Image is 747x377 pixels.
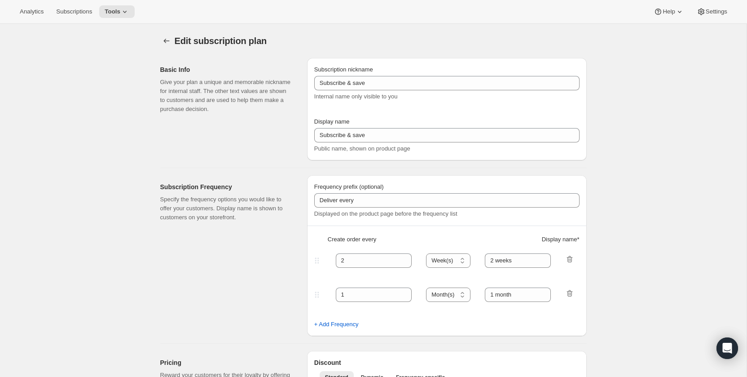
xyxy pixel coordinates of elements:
[691,5,733,18] button: Settings
[648,5,689,18] button: Help
[314,210,457,217] span: Displayed on the product page before the frequency list
[485,253,551,268] input: 1 month
[175,36,267,46] span: Edit subscription plan
[160,195,293,222] p: Specify the frequency options you would like to offer your customers. Display name is shown to cu...
[706,8,727,15] span: Settings
[314,193,580,208] input: Deliver every
[314,145,410,152] span: Public name, shown on product page
[160,65,293,74] h2: Basic Info
[105,8,120,15] span: Tools
[314,358,580,367] h2: Discount
[14,5,49,18] button: Analytics
[485,288,551,302] input: 1 month
[160,78,293,114] p: Give your plan a unique and memorable nickname for internal staff. The other text values are show...
[314,183,384,190] span: Frequency prefix (optional)
[56,8,92,15] span: Subscriptions
[160,35,173,47] button: Subscription plans
[160,182,293,191] h2: Subscription Frequency
[314,320,359,329] span: + Add Frequency
[314,118,350,125] span: Display name
[314,93,398,100] span: Internal name only visible to you
[20,8,44,15] span: Analytics
[51,5,97,18] button: Subscriptions
[314,128,580,142] input: Subscribe & Save
[160,358,293,367] h2: Pricing
[328,235,376,244] span: Create order every
[542,235,580,244] span: Display name *
[309,317,364,332] button: + Add Frequency
[99,5,135,18] button: Tools
[314,66,373,73] span: Subscription nickname
[716,337,738,359] div: Open Intercom Messenger
[314,76,580,90] input: Subscribe & Save
[663,8,675,15] span: Help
